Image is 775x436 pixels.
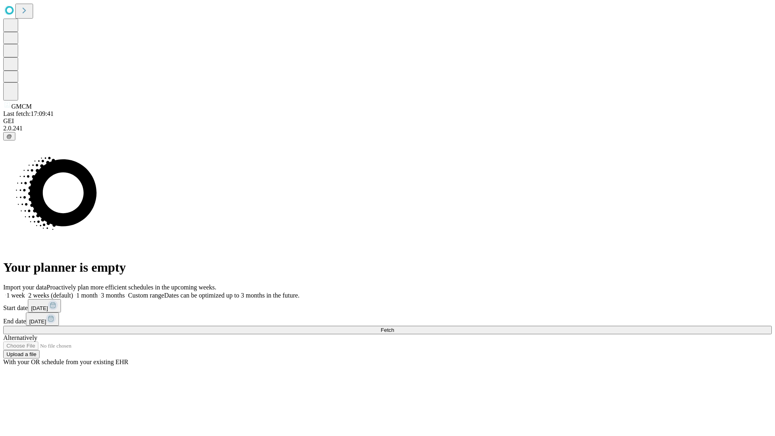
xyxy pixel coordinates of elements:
[6,133,12,139] span: @
[3,326,772,334] button: Fetch
[26,312,59,326] button: [DATE]
[3,125,772,132] div: 2.0.241
[3,284,47,291] span: Import your data
[47,284,216,291] span: Proactively plan more efficient schedules in the upcoming weeks.
[3,358,128,365] span: With your OR schedule from your existing EHR
[76,292,98,299] span: 1 month
[128,292,164,299] span: Custom range
[3,117,772,125] div: GEI
[11,103,32,110] span: GMCM
[101,292,125,299] span: 3 months
[3,299,772,312] div: Start date
[3,132,15,140] button: @
[3,334,37,341] span: Alternatively
[3,110,54,117] span: Last fetch: 17:09:41
[164,292,300,299] span: Dates can be optimized up to 3 months in the future.
[29,319,46,325] span: [DATE]
[381,327,394,333] span: Fetch
[6,292,25,299] span: 1 week
[28,299,61,312] button: [DATE]
[3,312,772,326] div: End date
[3,260,772,275] h1: Your planner is empty
[31,305,48,311] span: [DATE]
[3,350,40,358] button: Upload a file
[28,292,73,299] span: 2 weeks (default)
